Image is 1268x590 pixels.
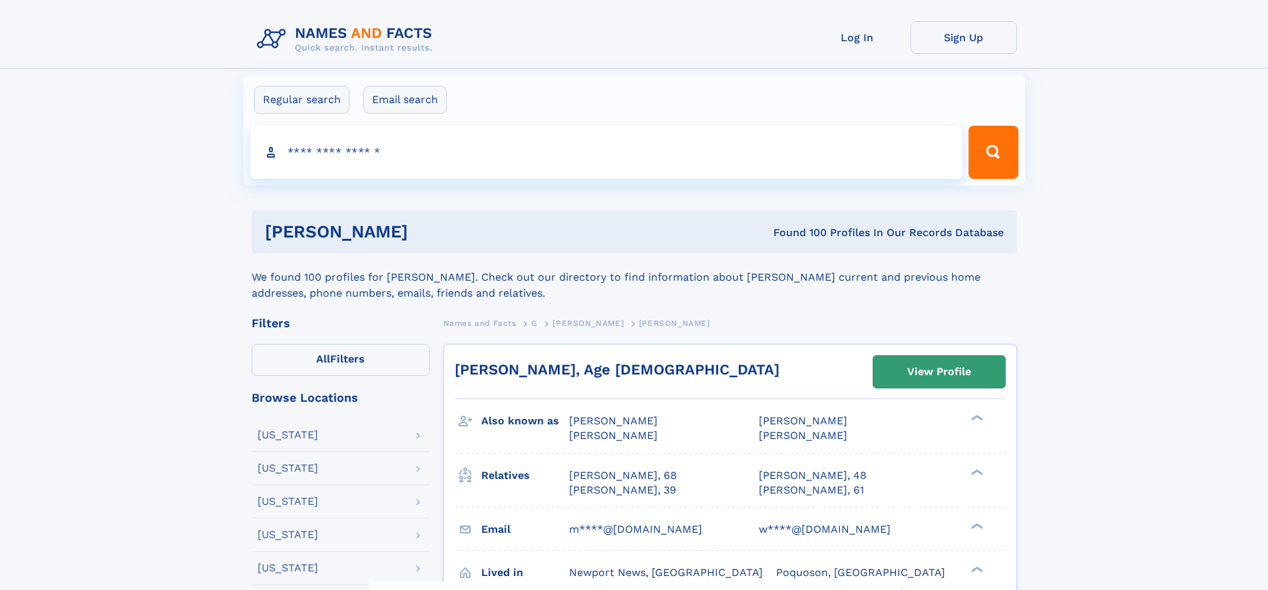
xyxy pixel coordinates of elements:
a: View Profile [873,356,1005,388]
a: [PERSON_NAME], 68 [569,468,677,483]
a: G [531,315,538,331]
label: Regular search [254,86,349,114]
span: [PERSON_NAME] [759,414,847,427]
div: [US_STATE] [258,463,318,474]
h3: Email [481,518,569,541]
a: [PERSON_NAME] [552,315,624,331]
span: G [531,319,538,328]
a: [PERSON_NAME], 39 [569,483,676,498]
div: View Profile [907,357,971,387]
span: [PERSON_NAME] [569,414,658,427]
h3: Relatives [481,464,569,487]
a: Log In [804,21,911,54]
div: Found 100 Profiles In Our Records Database [590,225,1004,240]
div: ❯ [968,468,984,476]
div: [US_STATE] [258,430,318,440]
span: [PERSON_NAME] [569,429,658,442]
div: [US_STATE] [258,496,318,507]
div: Browse Locations [252,392,430,404]
label: Filters [252,344,430,376]
div: ❯ [968,521,984,530]
h3: Also known as [481,410,569,432]
span: All [316,353,330,365]
h1: [PERSON_NAME] [265,223,591,240]
button: Search Button [968,126,1018,179]
a: Sign Up [911,21,1017,54]
a: [PERSON_NAME], Age [DEMOGRAPHIC_DATA] [455,361,779,378]
span: Poquoson, [GEOGRAPHIC_DATA] [776,566,945,579]
div: ❯ [968,565,984,573]
a: Names and Facts [443,315,517,331]
label: Email search [363,86,447,114]
h3: Lived in [481,561,569,584]
a: [PERSON_NAME], 48 [759,468,867,483]
span: [PERSON_NAME] [759,429,847,442]
span: [PERSON_NAME] [552,319,624,328]
div: We found 100 profiles for [PERSON_NAME]. Check out our directory to find information about [PERSO... [252,253,1017,301]
span: [PERSON_NAME] [639,319,710,328]
div: ❯ [968,414,984,422]
div: [US_STATE] [258,529,318,540]
a: [PERSON_NAME], 61 [759,483,864,498]
div: Filters [252,317,430,329]
input: search input [250,126,963,179]
div: [US_STATE] [258,563,318,573]
span: Newport News, [GEOGRAPHIC_DATA] [569,566,763,579]
img: Logo Names and Facts [252,21,443,57]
